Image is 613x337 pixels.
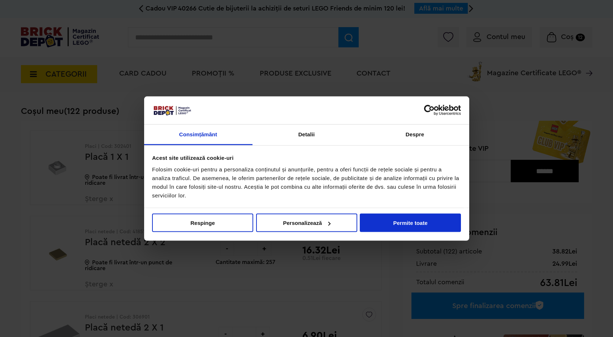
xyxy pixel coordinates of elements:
[256,214,357,232] button: Personalizează
[152,214,253,232] button: Respinge
[152,154,461,162] div: Acest site utilizează cookie-uri
[152,104,192,116] img: siglă
[361,124,469,145] a: Despre
[152,165,461,200] div: Folosim cookie-uri pentru a personaliza conținutul și anunțurile, pentru a oferi funcții de rețel...
[252,124,361,145] a: Detalii
[398,105,461,116] a: Usercentrics Cookiebot - opens in a new window
[360,214,461,232] button: Permite toate
[144,124,252,145] a: Consimțământ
